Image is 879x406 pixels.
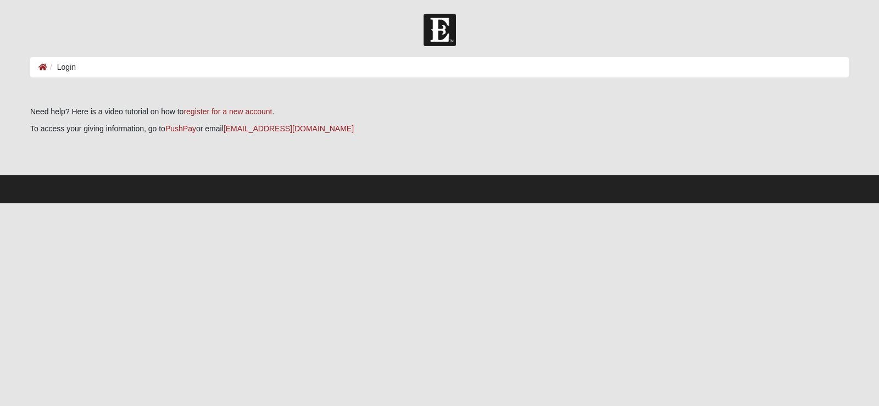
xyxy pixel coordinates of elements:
[424,14,456,46] img: Church of Eleven22 Logo
[47,62,76,73] li: Login
[224,124,354,133] a: [EMAIL_ADDRESS][DOMAIN_NAME]
[30,123,849,135] p: To access your giving information, go to or email
[183,107,272,116] a: register for a new account
[165,124,196,133] a: PushPay
[30,106,849,118] p: Need help? Here is a video tutorial on how to .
